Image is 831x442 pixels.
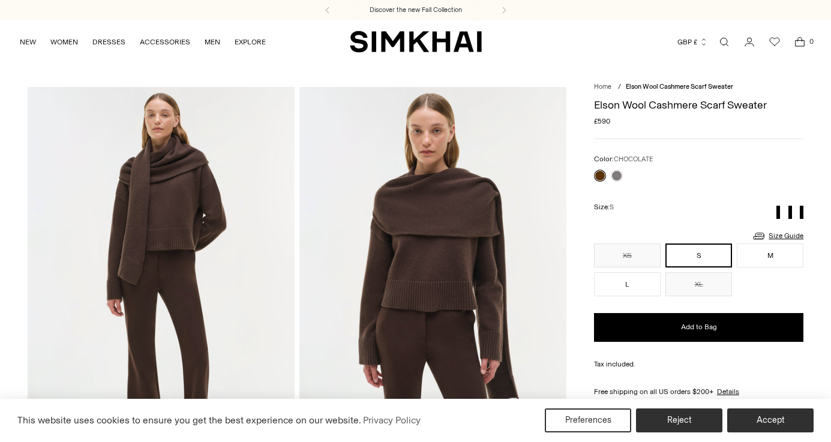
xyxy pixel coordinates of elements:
[614,155,653,163] span: CHOCOLATE
[50,29,78,55] a: WOMEN
[763,30,787,54] a: Wishlist
[717,386,739,397] a: Details
[594,82,803,92] nav: breadcrumbs
[636,408,722,432] button: Reject
[681,322,717,332] span: Add to Bag
[737,243,803,267] button: M
[665,243,732,267] button: S
[92,29,125,55] a: DRESSES
[594,359,803,369] div: Tax included.
[594,202,614,213] label: Size:
[594,154,653,165] label: Color:
[545,408,631,432] button: Preferences
[594,386,803,397] div: Free shipping on all US orders $200+
[20,29,36,55] a: NEW
[594,116,610,127] span: £590
[677,29,708,55] button: GBP £
[737,30,761,54] a: Go to the account page
[235,29,266,55] a: EXPLORE
[594,243,661,267] button: XS
[727,408,814,432] button: Accept
[594,83,611,91] a: Home
[370,5,462,15] a: Discover the new Fall Collection
[17,414,361,426] span: This website uses cookies to ensure you get the best experience on our website.
[626,83,733,91] span: Elson Wool Cashmere Scarf Sweater
[618,82,621,92] div: /
[594,272,661,296] button: L
[788,30,812,54] a: Open cart modal
[665,272,732,296] button: XL
[350,30,482,53] a: SIMKHAI
[610,203,614,211] span: S
[594,100,803,110] h1: Elson Wool Cashmere Scarf Sweater
[205,29,220,55] a: MEN
[712,30,736,54] a: Open search modal
[752,228,803,243] a: Size Guide
[594,313,803,342] button: Add to Bag
[140,29,190,55] a: ACCESSORIES
[806,36,817,47] span: 0
[361,411,422,429] a: Privacy Policy (opens in a new tab)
